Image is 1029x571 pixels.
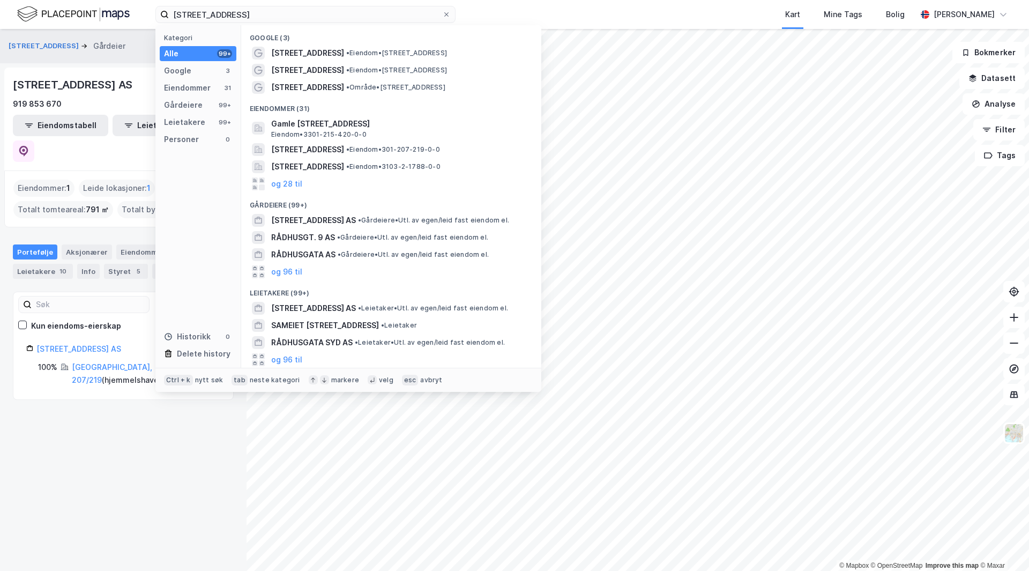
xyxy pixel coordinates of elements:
[346,66,349,74] span: •
[217,118,232,127] div: 99+
[13,115,108,136] button: Eiendomstabell
[38,361,57,374] div: 100%
[358,216,509,225] span: Gårdeiere • Utl. av egen/leid fast eiendom el.
[93,40,125,53] div: Gårdeier
[133,266,144,277] div: 5
[355,338,505,347] span: Leietaker • Utl. av egen/leid fast eiendom el.
[358,304,508,313] span: Leietaker • Utl. av egen/leid fast eiendom el.
[77,264,100,279] div: Info
[79,180,155,197] div: Leide lokasjoner :
[72,362,152,384] a: [GEOGRAPHIC_DATA], 207/219
[271,117,528,130] span: Gamle [STREET_ADDRESS]
[116,244,182,259] div: Eiendommer
[271,81,344,94] span: [STREET_ADDRESS]
[271,64,344,77] span: [STREET_ADDRESS]
[271,248,335,261] span: RÅDHUSGATA AS
[241,25,541,45] div: Google (3)
[975,520,1029,571] div: Kontrollprogram for chat
[164,47,178,60] div: Alle
[13,180,74,197] div: Eiendommer :
[232,375,248,385] div: tab
[66,182,70,195] span: 1
[346,83,349,91] span: •
[164,133,199,146] div: Personer
[271,353,302,366] button: og 96 til
[331,376,359,384] div: markere
[9,41,81,51] button: [STREET_ADDRESS]
[36,344,121,353] a: [STREET_ADDRESS] AS
[223,135,232,144] div: 0
[337,233,488,242] span: Gårdeiere • Utl. av egen/leid fast eiendom el.
[346,145,440,154] span: Eiendom • 301-207-219-0-0
[147,182,151,195] span: 1
[346,49,349,57] span: •
[57,266,69,277] div: 10
[271,130,367,139] span: Eiendom • 3301-215-420-0-0
[271,214,356,227] span: [STREET_ADDRESS] AS
[250,376,300,384] div: neste kategori
[271,177,302,190] button: og 28 til
[32,296,149,313] input: Søk
[1004,423,1024,443] img: Z
[164,64,191,77] div: Google
[13,244,57,259] div: Portefølje
[271,319,379,332] span: SAMEIET [STREET_ADDRESS]
[975,520,1029,571] iframe: Chat Widget
[195,376,223,384] div: nytt søk
[379,376,393,384] div: velg
[381,321,417,330] span: Leietaker
[952,42,1025,63] button: Bokmerker
[346,83,445,92] span: Område • [STREET_ADDRESS]
[13,98,62,110] div: 919 853 670
[31,320,121,332] div: Kun eiendoms-eierskap
[217,101,232,109] div: 99+
[241,96,541,115] div: Eiendommer (31)
[241,280,541,300] div: Leietakere (99+)
[355,338,358,346] span: •
[975,145,1025,166] button: Tags
[420,376,442,384] div: avbryt
[271,47,344,60] span: [STREET_ADDRESS]
[17,5,130,24] img: logo.f888ab2527a4732fd821a326f86c7f29.svg
[346,66,447,75] span: Eiendom • [STREET_ADDRESS]
[839,562,869,569] a: Mapbox
[62,244,112,259] div: Aksjonærer
[381,321,384,329] span: •
[86,203,109,216] span: 791 ㎡
[271,143,344,156] span: [STREET_ADDRESS]
[271,302,356,315] span: [STREET_ADDRESS] AS
[164,330,211,343] div: Historikk
[13,76,135,93] div: [STREET_ADDRESS] AS
[72,361,220,387] div: ( hjemmelshaver )
[223,66,232,75] div: 3
[959,68,1025,89] button: Datasett
[963,93,1025,115] button: Analyse
[886,8,905,21] div: Bolig
[926,562,979,569] a: Improve this map
[346,145,349,153] span: •
[871,562,923,569] a: OpenStreetMap
[164,34,236,42] div: Kategori
[346,162,441,171] span: Eiendom • 3103-2-1788-0-0
[358,304,361,312] span: •
[223,84,232,92] div: 31
[164,116,205,129] div: Leietakere
[338,250,341,258] span: •
[164,81,211,94] div: Eiendommer
[271,265,302,278] button: og 96 til
[346,49,447,57] span: Eiendom • [STREET_ADDRESS]
[223,332,232,341] div: 0
[164,99,203,112] div: Gårdeiere
[117,201,210,218] div: Totalt byggareal :
[402,375,419,385] div: esc
[271,231,335,244] span: RÅDHUSGT. 9 AS
[338,250,489,259] span: Gårdeiere • Utl. av egen/leid fast eiendom el.
[358,216,361,224] span: •
[346,162,349,170] span: •
[973,119,1025,140] button: Filter
[13,201,113,218] div: Totalt tomteareal :
[152,264,226,279] div: Transaksjoner
[164,375,193,385] div: Ctrl + k
[177,347,230,360] div: Delete history
[241,192,541,212] div: Gårdeiere (99+)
